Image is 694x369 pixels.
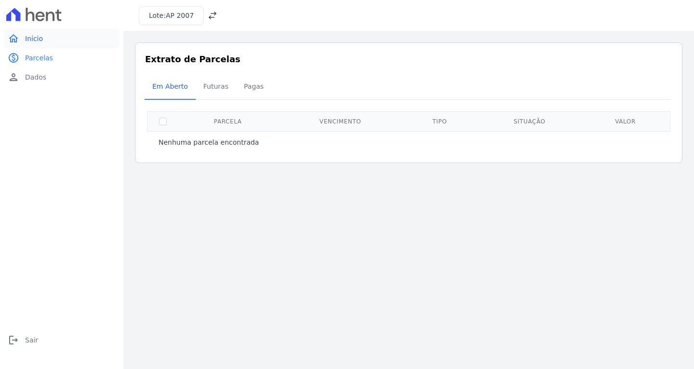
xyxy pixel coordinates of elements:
[166,12,194,19] span: AP 2007
[4,68,120,87] a: personDados
[178,111,277,131] th: Parcela
[277,111,403,131] th: Vencimento
[403,111,476,131] th: Tipo
[8,71,19,83] i: person
[236,75,271,100] a: Pagas
[8,33,19,44] i: home
[25,335,38,345] span: Sair
[25,53,53,63] span: Parcelas
[238,77,269,96] span: Pagas
[159,137,259,147] p: Nenhuma parcela encontrada
[25,34,43,43] span: Início
[198,77,234,96] span: Futuras
[8,334,19,346] i: logout
[147,77,194,96] span: Em Aberto
[4,29,120,48] a: homeInício
[583,111,667,131] th: Valor
[476,111,583,131] th: Situação
[25,72,46,82] span: Dados
[8,52,19,64] i: paid
[149,11,194,21] h3: Lote:
[145,75,196,100] a: Em Aberto
[4,330,120,350] a: logoutSair
[196,75,236,100] a: Futuras
[145,53,672,66] h3: Extrato de Parcelas
[4,48,120,68] a: paidParcelas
